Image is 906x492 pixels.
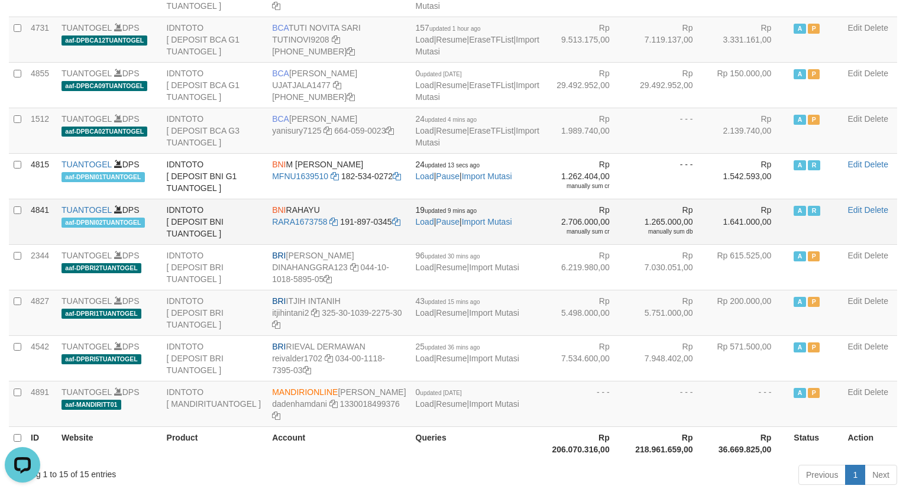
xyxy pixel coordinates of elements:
span: aaf-DPBCA12TUANTOGEL [62,35,147,46]
span: aaf-DPBRI5TUANTOGEL [62,354,141,364]
td: IDNTOTO [ DEPOSIT BRI TUANTOGEL ] [162,290,268,335]
span: aaf-DPBCA09TUANTOGEL [62,81,147,91]
a: Edit [847,387,862,397]
span: Paused [808,69,820,79]
td: IDNTOTO [ DEPOSIT BNI G1 TUANTOGEL ] [162,153,268,199]
td: - - - [710,381,789,426]
a: yanisury7125 [272,126,321,135]
th: ID [26,426,57,460]
a: Copy 1825340272 to clipboard [393,171,401,181]
td: DPS [57,62,162,108]
span: updated [DATE] [420,71,461,77]
a: Copy RARA1673758 to clipboard [329,217,338,226]
a: Delete [865,387,888,397]
a: Resume [436,354,467,363]
td: Rp 7.534.600,00 [544,335,627,381]
td: DPS [57,290,162,335]
td: [PERSON_NAME] 1330018499376 [267,381,410,426]
span: BCA [272,114,289,124]
td: IDNTOTO [ DEPOSIT BCA G1 TUANTOGEL ] [162,62,268,108]
td: - - - [627,108,711,153]
td: 1512 [26,108,57,153]
td: DPS [57,199,162,244]
span: BRI [272,342,286,351]
a: Load [416,35,434,44]
span: BRI [272,251,286,260]
span: updated 15 mins ago [425,299,480,305]
a: Copy 6640590023 to clipboard [386,126,394,135]
a: Delete [865,205,888,215]
span: Paused [808,251,820,261]
span: aaf-DPBCA02TUANTOGEL [62,127,147,137]
td: 4731 [26,17,57,62]
td: 2344 [26,244,57,290]
td: Rp 200.000,00 [710,290,789,335]
td: 4855 [26,62,57,108]
td: DPS [57,153,162,199]
a: Load [416,263,434,272]
th: Rp 36.669.825,00 [710,426,789,460]
span: Active [794,24,805,34]
span: updated 1 hour ago [429,25,481,32]
span: BNI [272,205,286,215]
th: Action [843,426,897,460]
span: | | [416,160,512,181]
span: Active [794,251,805,261]
span: updated 30 mins ago [425,253,480,260]
a: Edit [847,114,862,124]
td: IDNTOTO [ DEPOSIT BCA G3 TUANTOGEL ] [162,108,268,153]
span: aaf-DPBNI02TUANTOGEL [62,218,145,228]
span: Running [808,160,820,170]
a: reivalder1702 [272,354,322,363]
td: [PERSON_NAME] 664-059-0023 [267,108,410,153]
td: Rp 6.219.980,00 [544,244,627,290]
a: TUANTOGEL [62,160,112,169]
a: Load [416,80,434,90]
a: Delete [865,160,888,169]
span: | | [416,296,519,318]
a: EraseTFList [469,126,513,135]
span: BNI [272,160,286,169]
a: Edit [847,160,862,169]
a: Resume [436,263,467,272]
a: TUTINOVI9208 [272,35,329,44]
a: Copy DINAHANGGRA123 to clipboard [350,263,358,272]
span: | | [416,251,519,272]
a: Next [865,465,897,485]
td: - - - [627,153,711,199]
td: DPS [57,244,162,290]
a: Copy dadenhamdani to clipboard [329,399,338,409]
span: Paused [808,115,820,125]
span: 24 [416,114,477,124]
td: Rp 7.119.137,00 [627,17,711,62]
td: ITJIH INTANIH 325-30-1039-2275-30 [267,290,410,335]
td: Rp 29.492.952,00 [627,62,711,108]
a: TUANTOGEL [62,296,112,306]
span: BRI [272,296,286,306]
a: Resume [436,80,467,90]
td: Rp 615.525,00 [710,244,789,290]
a: Delete [865,251,888,260]
div: manually sum cr [549,228,610,236]
a: Previous [798,465,846,485]
a: Edit [847,205,862,215]
td: IDNTOTO [ DEPOSIT BNI TUANTOGEL ] [162,199,268,244]
a: RARA1673758 [272,217,327,226]
a: Load [416,308,434,318]
button: Open LiveChat chat widget [5,5,40,40]
td: DPS [57,17,162,62]
a: Pause [436,171,460,181]
th: Status [789,426,843,460]
a: TUANTOGEL [62,23,112,33]
a: Resume [436,126,467,135]
td: Rp 1.542.593,00 [710,153,789,199]
span: BCA [272,23,289,33]
a: Copy UJATJALA1477 to clipboard [333,80,341,90]
span: | | | [416,23,539,56]
a: Import Mutasi [462,217,512,226]
a: TUANTOGEL [62,342,112,351]
td: DPS [57,335,162,381]
a: Load [416,354,434,363]
td: 4542 [26,335,57,381]
span: updated 9 mins ago [425,208,477,214]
